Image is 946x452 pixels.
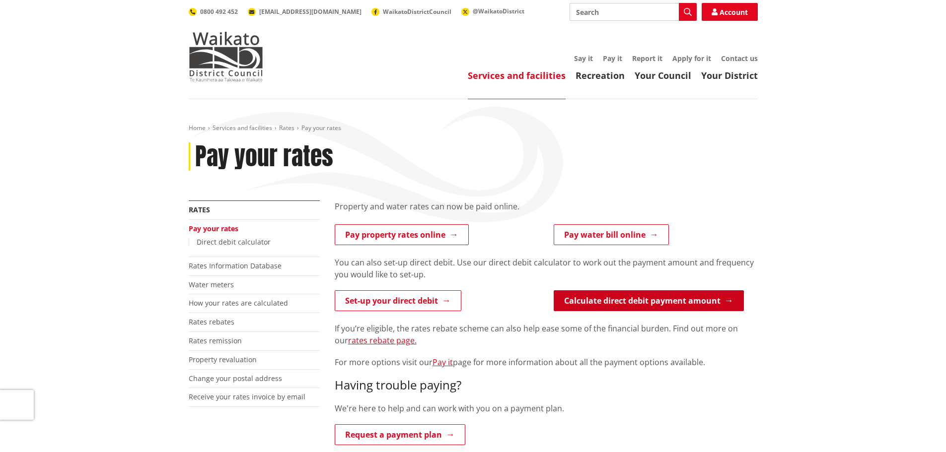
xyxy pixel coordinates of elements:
[195,142,333,171] h1: Pay your rates
[335,200,758,224] div: Property and water rates can now be paid online.
[554,224,669,245] a: Pay water bill online
[371,7,451,16] a: WaikatoDistrictCouncil
[189,317,234,326] a: Rates rebates
[383,7,451,16] span: WaikatoDistrictCouncil
[335,378,758,392] h3: Having trouble paying?
[335,402,758,414] p: We're here to help and can work with you on a payment plan.
[259,7,362,16] span: [EMAIL_ADDRESS][DOMAIN_NAME]
[189,32,263,81] img: Waikato District Council - Te Kaunihera aa Takiwaa o Waikato
[570,3,697,21] input: Search input
[701,69,758,81] a: Your District
[348,335,417,346] a: rates rebate page.
[473,7,524,15] span: @WaikatoDistrict
[301,124,341,132] span: Pay your rates
[189,124,206,132] a: Home
[576,69,625,81] a: Recreation
[200,7,238,16] span: 0800 492 452
[335,257,758,280] p: You can also set-up direct debit. Use our direct debit calculator to work out the payment amount ...
[189,7,238,16] a: 0800 492 452
[900,410,936,446] iframe: Messenger Launcher
[468,69,566,81] a: Services and facilities
[433,357,453,368] a: Pay it
[189,374,282,383] a: Change your postal address
[603,54,622,63] a: Pay it
[197,237,271,247] a: Direct debit calculator
[461,7,524,15] a: @WaikatoDistrict
[335,424,465,445] a: Request a payment plan
[189,355,257,364] a: Property revaluation
[672,54,711,63] a: Apply for it
[279,124,294,132] a: Rates
[189,124,758,132] nav: breadcrumb
[335,356,758,368] p: For more options visit our page for more information about all the payment options available.
[189,298,288,308] a: How your rates are calculated
[554,290,744,311] a: Calculate direct debit payment amount
[632,54,662,63] a: Report it
[189,224,238,233] a: Pay your rates
[721,54,758,63] a: Contact us
[335,323,758,346] p: If you’re eligible, the rates rebate scheme can also help ease some of the financial burden. Find...
[335,224,469,245] a: Pay property rates online
[189,261,282,270] a: Rates Information Database
[574,54,593,63] a: Say it
[213,124,272,132] a: Services and facilities
[189,280,234,289] a: Water meters
[335,290,461,311] a: Set-up your direct debit
[189,205,210,214] a: Rates
[702,3,758,21] a: Account
[635,69,691,81] a: Your Council
[189,336,242,345] a: Rates remission
[189,392,305,401] a: Receive your rates invoice by email
[248,7,362,16] a: [EMAIL_ADDRESS][DOMAIN_NAME]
